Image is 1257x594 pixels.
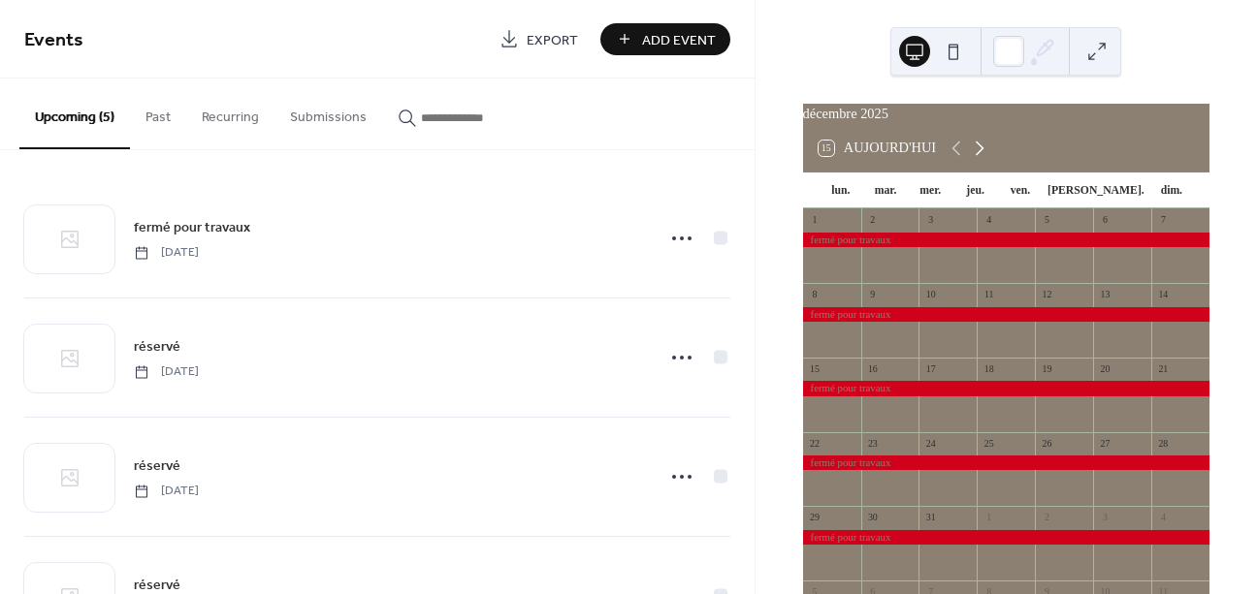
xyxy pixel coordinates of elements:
div: 30 [866,512,880,525]
div: 24 [924,437,938,451]
div: 3 [924,214,938,228]
div: fermé pour travaux [803,455,1209,470]
div: [PERSON_NAME]. [1043,172,1149,209]
div: 10 [924,288,938,301]
div: lun. [819,172,863,209]
div: 8 [808,288,822,301]
div: 27 [1099,437,1112,451]
div: 3 [1099,512,1112,525]
div: 20 [1099,362,1112,376]
button: Upcoming (5) [19,78,130,149]
button: Submissions [274,78,382,147]
span: [DATE] [134,483,199,500]
span: [DATE] [134,363,199,381]
span: Export [527,30,578,50]
div: 22 [808,437,822,451]
div: 13 [1099,288,1112,301]
div: mer. [908,172,952,209]
div: ven. [998,172,1043,209]
a: réservé [134,335,180,358]
span: Add Event [642,30,716,50]
a: réservé [134,454,180,477]
span: fermé pour travaux [134,218,250,238]
div: 16 [866,362,880,376]
span: réservé [134,456,180,477]
div: fermé pour travaux [803,381,1209,395]
div: 19 [1041,362,1054,376]
div: 7 [1156,214,1170,228]
div: 6 [1099,214,1112,228]
a: fermé pour travaux [134,216,250,238]
div: 1 [808,214,822,228]
div: 31 [924,512,938,525]
div: 2 [1041,512,1054,525]
div: 2 [866,214,880,228]
div: 18 [983,362,996,376]
div: dim. [1149,172,1194,209]
button: Recurring [186,78,274,147]
div: 15 [808,362,822,376]
div: 28 [1156,437,1170,451]
div: 29 [808,512,822,525]
div: 26 [1041,437,1054,451]
div: fermé pour travaux [803,233,1209,247]
div: 1 [983,512,996,525]
span: réservé [134,337,180,358]
button: Past [130,78,186,147]
span: [DATE] [134,244,199,262]
div: 5 [1041,214,1054,228]
div: 23 [866,437,880,451]
div: fermé pour travaux [803,307,1209,322]
span: Events [24,21,83,59]
a: Export [485,23,593,55]
div: 9 [866,288,880,301]
div: 4 [983,214,996,228]
div: 11 [983,288,996,301]
div: 21 [1156,362,1170,376]
div: jeu. [952,172,997,209]
div: 17 [924,362,938,376]
div: 4 [1156,512,1170,525]
div: mar. [863,172,908,209]
div: fermé pour travaux [803,530,1209,545]
div: 25 [983,437,996,451]
button: Add Event [600,23,730,55]
div: 14 [1156,288,1170,301]
div: décembre 2025 [803,104,1209,125]
button: 15Aujourd'hui [812,136,944,161]
div: 12 [1041,288,1054,301]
